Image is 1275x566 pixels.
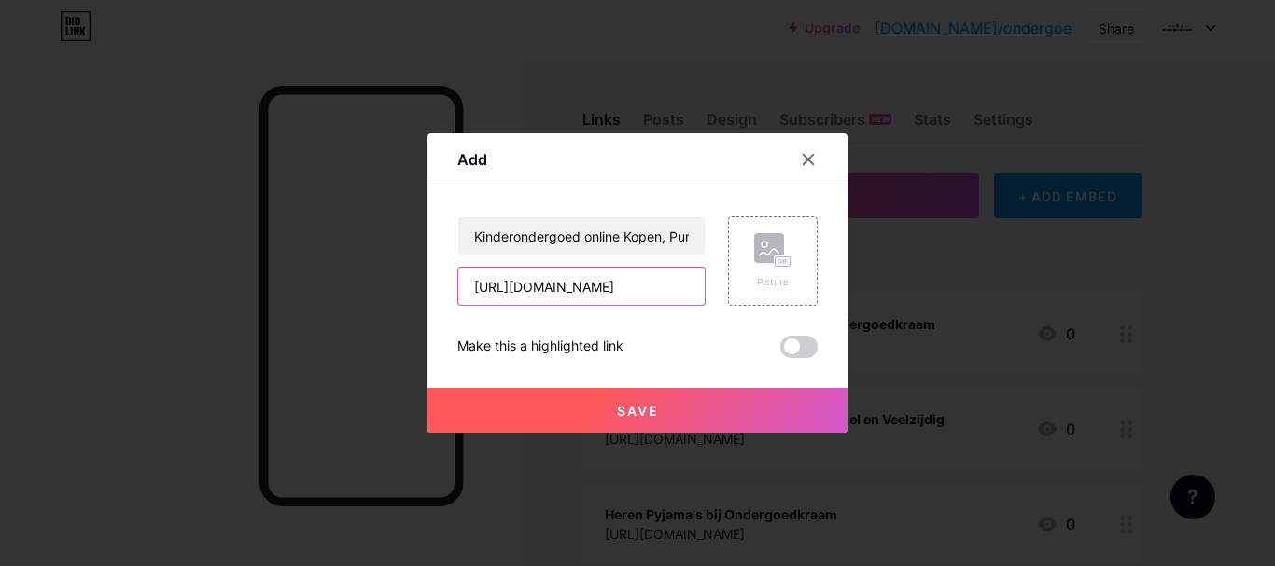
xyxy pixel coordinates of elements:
[457,148,487,171] div: Add
[617,403,659,419] span: Save
[457,336,623,358] div: Make this a highlighted link
[458,217,705,255] input: Title
[458,268,705,305] input: URL
[754,275,792,289] div: Picture
[427,388,848,433] button: Save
